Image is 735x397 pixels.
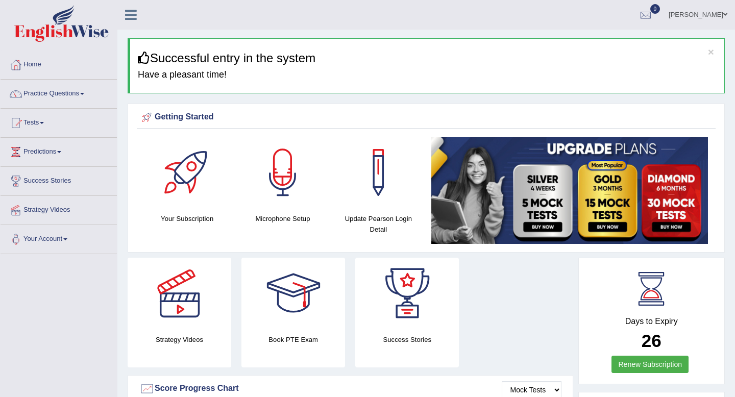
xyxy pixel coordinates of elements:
[1,167,117,192] a: Success Stories
[1,109,117,134] a: Tests
[128,334,231,345] h4: Strategy Videos
[139,381,561,396] div: Score Progress Chart
[1,51,117,76] a: Home
[138,52,717,65] h3: Successful entry in the system
[240,213,325,224] h4: Microphone Setup
[642,331,661,351] b: 26
[1,138,117,163] a: Predictions
[241,334,345,345] h4: Book PTE Exam
[1,80,117,105] a: Practice Questions
[611,356,689,373] a: Renew Subscription
[708,46,714,57] button: ×
[1,196,117,221] a: Strategy Videos
[355,334,459,345] h4: Success Stories
[138,70,717,80] h4: Have a pleasant time!
[139,110,713,125] div: Getting Started
[1,225,117,251] a: Your Account
[336,213,421,235] h4: Update Pearson Login Detail
[431,137,708,244] img: small5.jpg
[650,4,660,14] span: 0
[144,213,230,224] h4: Your Subscription
[590,317,714,326] h4: Days to Expiry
